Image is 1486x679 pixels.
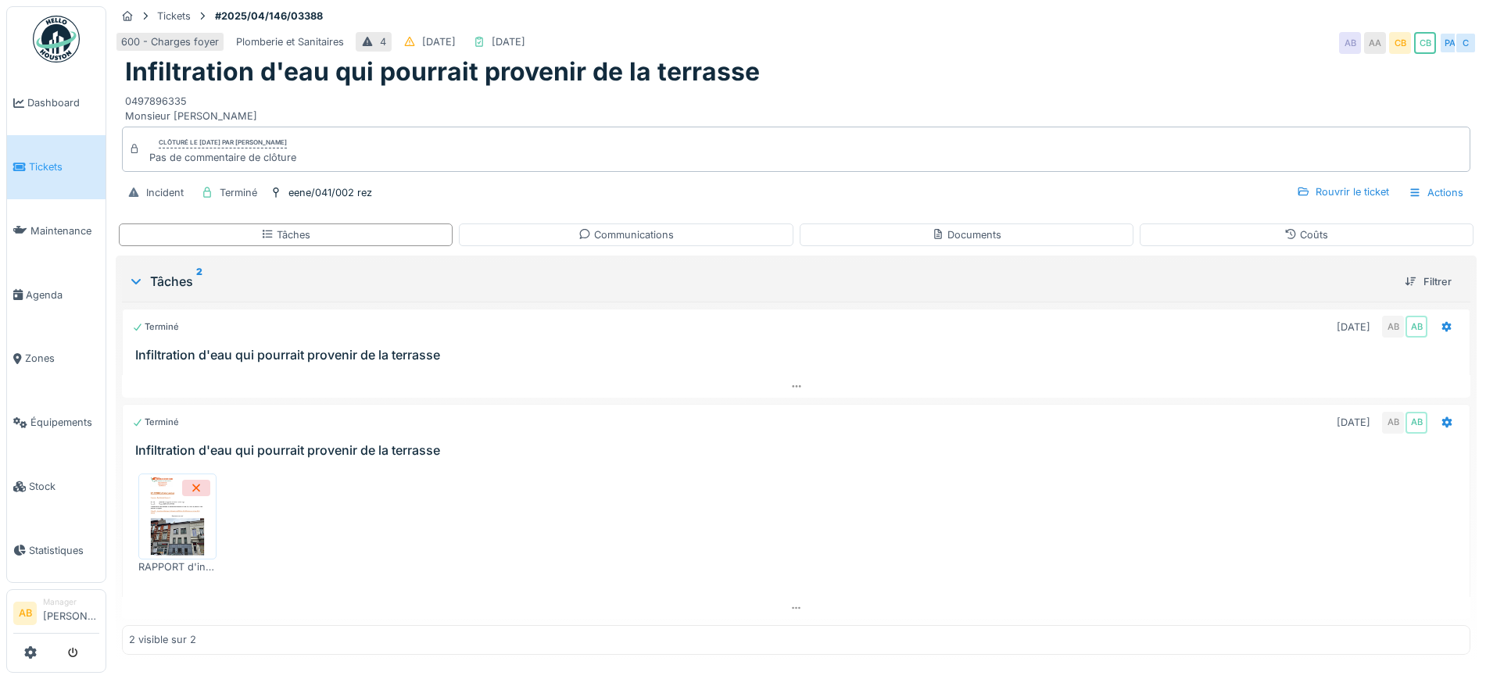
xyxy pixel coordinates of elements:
div: Filtrer [1398,271,1458,292]
div: Terminé [220,185,257,200]
div: [DATE] [422,34,456,49]
span: Équipements [30,415,99,430]
a: Dashboard [7,71,106,135]
div: Terminé [132,320,179,334]
div: Actions [1402,181,1470,204]
div: Documents [932,227,1001,242]
div: AB [1405,412,1427,434]
div: PA [1439,32,1461,54]
div: Rouvrir le ticket [1291,181,1395,202]
div: Tickets [157,9,191,23]
div: AB [1382,412,1404,434]
sup: 2 [196,272,202,291]
span: Maintenance [30,223,99,238]
div: [DATE] [492,34,525,49]
a: Agenda [7,263,106,327]
strong: #2025/04/146/03388 [209,9,329,23]
div: Incident [146,185,184,200]
div: Communications [578,227,674,242]
div: 4 [380,34,386,49]
div: Manager [43,596,99,608]
a: AB Manager[PERSON_NAME] [13,596,99,634]
li: [PERSON_NAME] [43,596,99,630]
div: AB [1405,316,1427,338]
li: AB [13,602,37,625]
div: Coûts [1284,227,1328,242]
span: Agenda [26,288,99,302]
div: 0497896335 Monsieur [PERSON_NAME] [125,88,1467,123]
a: Tickets [7,135,106,199]
div: Terminé [132,416,179,429]
div: 2 visible sur 2 [129,632,196,647]
div: CB [1389,32,1411,54]
img: yp8c6oqtumgzqeorginrk2roclox [142,477,213,556]
div: CB [1414,32,1436,54]
h1: Infiltration d'eau qui pourrait provenir de la terrasse [125,57,760,87]
h3: Infiltration d'eau qui pourrait provenir de la terrasse [135,348,1463,363]
a: Zones [7,327,106,391]
div: RAPPORT d'intervention_rue Général [PERSON_NAME] 41.pdf [138,559,217,574]
div: Pas de commentaire de clôture [149,150,296,165]
div: Tâches [261,227,310,242]
div: C [1455,32,1477,54]
a: Maintenance [7,199,106,263]
a: Stock [7,455,106,519]
a: Statistiques [7,518,106,582]
div: 600 - Charges foyer [121,34,219,49]
div: eene/041/002 rez [288,185,372,200]
div: [DATE] [1337,320,1370,334]
span: Tickets [29,159,99,174]
span: Dashboard [27,95,99,110]
h3: Infiltration d'eau qui pourrait provenir de la terrasse [135,443,1463,458]
span: Statistiques [29,543,99,558]
div: AA [1364,32,1386,54]
div: AB [1339,32,1361,54]
a: Équipements [7,391,106,455]
div: Tâches [128,272,1392,291]
div: Plomberie et Sanitaires [236,34,344,49]
div: [DATE] [1337,415,1370,430]
img: Badge_color-CXgf-gQk.svg [33,16,80,63]
div: AB [1382,316,1404,338]
span: Zones [25,351,99,366]
div: Clôturé le [DATE] par [PERSON_NAME] [159,138,287,148]
span: Stock [29,479,99,494]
